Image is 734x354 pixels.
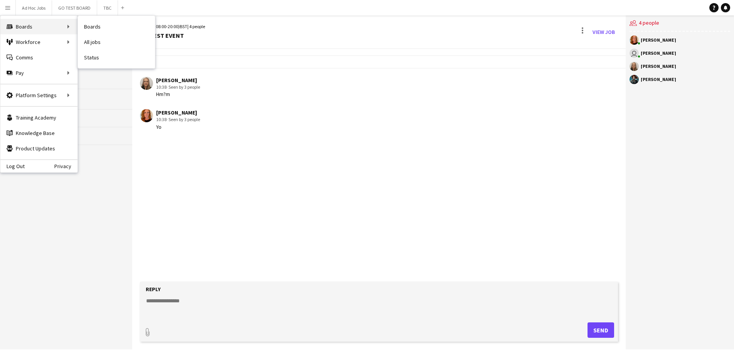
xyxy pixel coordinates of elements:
button: GO TEST BOARD [52,0,97,15]
div: Platform Settings [0,88,77,103]
div: Boards [0,19,77,34]
span: · Seen by 3 people [167,84,200,90]
a: Training Academy [0,110,77,125]
a: Knowledge Base [0,125,77,141]
div: 10:38 [156,84,200,91]
div: Pay [0,65,77,81]
button: TBC [97,0,118,15]
div: 4 people [630,15,730,32]
div: Yo [156,123,200,130]
a: Privacy [54,163,77,169]
div: [PERSON_NAME] [641,38,676,42]
a: Product Updates [0,141,77,156]
div: 10:38 [156,116,200,123]
label: Reply [146,286,161,293]
button: Ad Hoc Jobs [16,0,52,15]
div: GO TEST EVENT [140,32,205,39]
a: Log Out [0,163,25,169]
button: Send [588,322,614,338]
div: [PERSON_NAME] [156,109,200,116]
span: BST [180,24,187,29]
div: Workforce [0,34,77,50]
div: [DATE] (08:00-20:00) | 4 people [140,23,205,30]
a: Status [78,50,155,65]
div: [PERSON_NAME] [641,77,676,82]
a: View Job [589,26,618,38]
a: Boards [78,19,155,34]
div: [DATE] [132,55,626,68]
span: · Seen by 3 people [167,116,200,122]
a: All jobs [78,34,155,50]
div: [PERSON_NAME] [641,64,676,69]
div: [PERSON_NAME] [156,77,200,84]
div: Hm?m [156,91,200,98]
a: Comms [0,50,77,65]
div: [PERSON_NAME] [641,51,676,56]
